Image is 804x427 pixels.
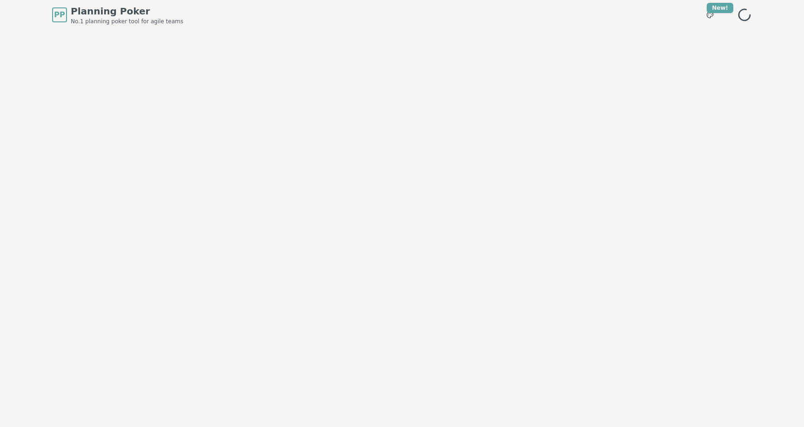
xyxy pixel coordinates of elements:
div: New! [707,3,733,13]
span: No.1 planning poker tool for agile teams [71,18,183,25]
a: PPPlanning PokerNo.1 planning poker tool for agile teams [52,5,183,25]
span: PP [54,9,65,20]
span: Planning Poker [71,5,183,18]
button: New! [702,7,718,23]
